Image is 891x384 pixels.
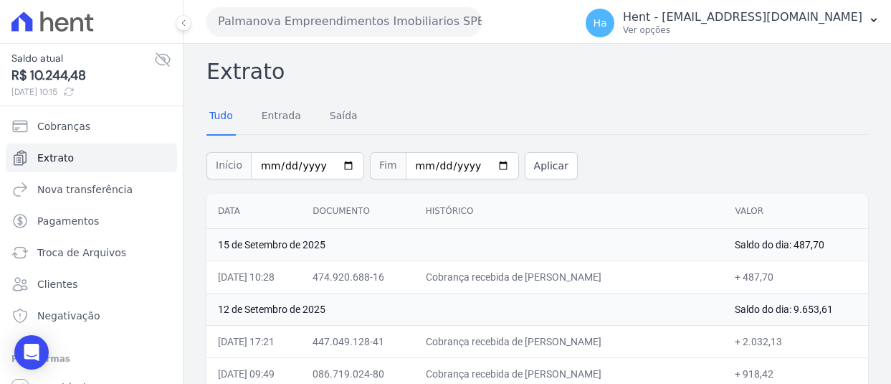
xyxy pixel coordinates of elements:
[723,293,868,325] td: Saldo do dia: 9.653,61
[301,261,414,293] td: 474.920.688-16
[206,55,868,88] h2: Extrato
[6,270,177,299] a: Clientes
[11,350,171,367] div: Plataformas
[37,277,77,291] span: Clientes
[37,151,74,165] span: Extrato
[6,207,177,235] a: Pagamentos
[525,152,578,179] button: Aplicar
[14,335,49,370] div: Open Intercom Messenger
[37,245,126,260] span: Troca de Arquivos
[6,238,177,267] a: Troca de Arquivos
[623,10,862,24] p: Hent - [EMAIL_ADDRESS][DOMAIN_NAME]
[593,18,606,28] span: Ha
[6,144,177,172] a: Extrato
[723,194,868,229] th: Valor
[37,119,90,134] span: Cobranças
[206,7,482,36] button: Palmanova Empreendimentos Imobiliarios SPE LTDA
[414,194,724,229] th: Histórico
[11,85,154,98] span: [DATE] 10:15
[723,228,868,261] td: Saldo do dia: 487,70
[723,261,868,293] td: + 487,70
[37,309,100,323] span: Negativação
[206,325,301,357] td: [DATE] 17:21
[301,194,414,229] th: Documento
[11,66,154,85] span: R$ 10.244,48
[6,112,177,141] a: Cobranças
[11,51,154,66] span: Saldo atual
[6,301,177,330] a: Negativação
[370,152,406,179] span: Fim
[37,214,99,228] span: Pagamentos
[327,98,361,136] a: Saída
[6,175,177,204] a: Nova transferência
[301,325,414,357] td: 447.049.128-41
[206,228,723,261] td: 15 de Setembro de 2025
[723,325,868,357] td: + 2.032,13
[206,293,723,325] td: 12 de Setembro de 2025
[206,261,301,293] td: [DATE] 10:28
[623,24,862,36] p: Ver opções
[574,3,891,43] button: Ha Hent - [EMAIL_ADDRESS][DOMAIN_NAME] Ver opções
[206,194,301,229] th: Data
[206,152,251,179] span: Início
[414,261,724,293] td: Cobrança recebida de [PERSON_NAME]
[37,182,133,197] span: Nova transferência
[414,325,724,357] td: Cobrança recebida de [PERSON_NAME]
[259,98,304,136] a: Entrada
[206,98,236,136] a: Tudo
